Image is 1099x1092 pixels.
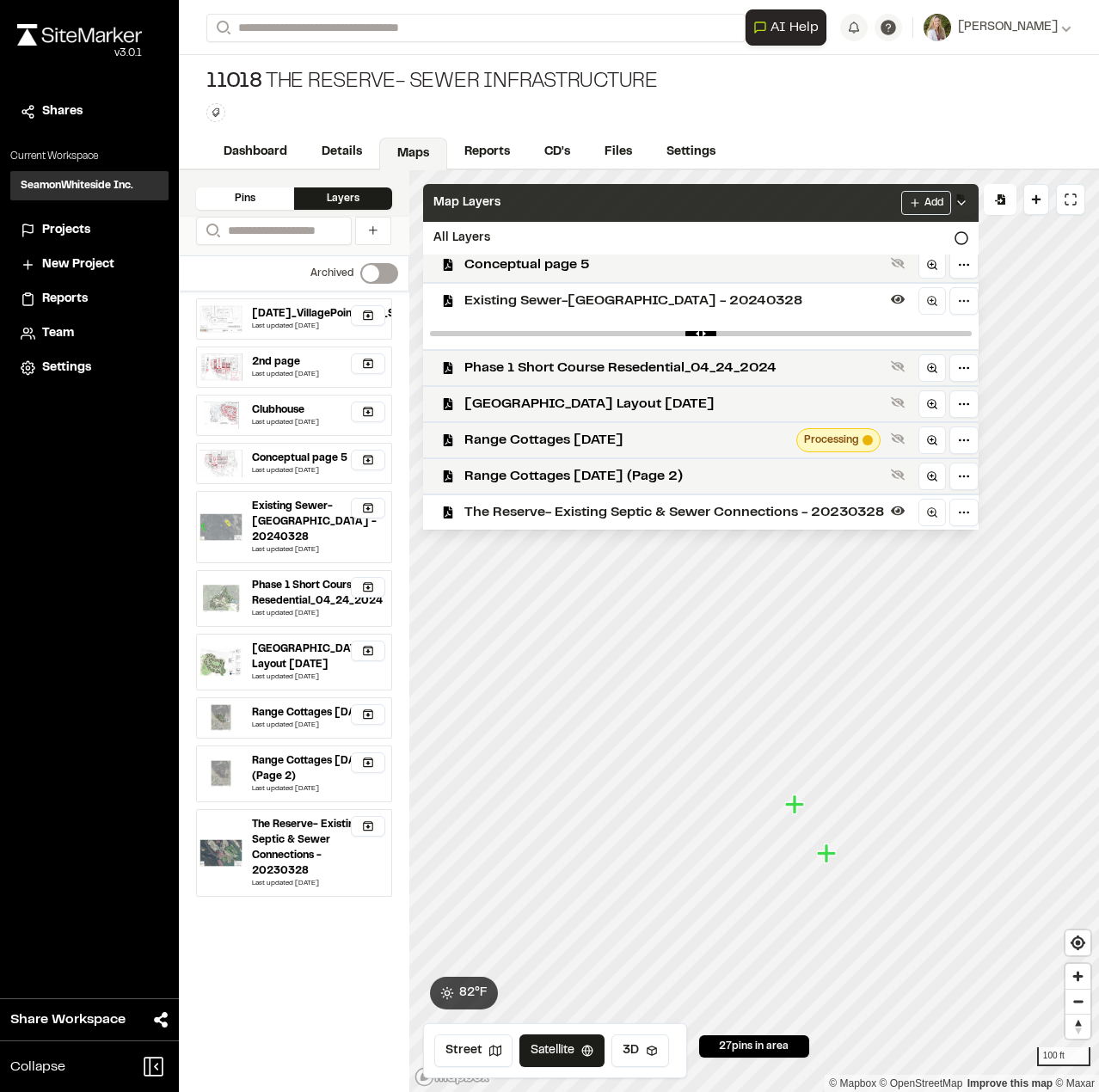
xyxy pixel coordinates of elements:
span: Collapse [10,1057,65,1077]
div: Last updated [DATE] [252,721,384,731]
div: Last updated [DATE] [252,418,384,428]
button: Zoom out [1065,989,1090,1014]
button: Show layer [887,253,908,273]
span: Existing Sewer-[GEOGRAPHIC_DATA] - 20240328 [464,291,884,311]
button: Show layer [887,428,908,449]
a: Mapbox [829,1077,876,1089]
a: Maps [379,138,447,170]
button: Archive Map Layer [351,498,385,518]
button: Show layer [887,356,908,377]
button: Add [901,191,951,215]
button: Archive Map Layer [351,704,385,725]
div: Import Pins into your project [984,184,1016,215]
span: [GEOGRAPHIC_DATA] Layout [DATE] [464,394,884,414]
img: rebrand.png [17,24,142,46]
span: Reset bearing to north [1065,1015,1090,1039]
a: OpenStreetMap [880,1077,963,1089]
a: Conceptual page 5Last updated [DATE] [196,443,392,484]
span: Map Layers [433,193,500,212]
p: Current Workspace [10,149,169,164]
a: [GEOGRAPHIC_DATA] Layout [DATE]Last updated [DATE] [196,634,392,690]
div: Clubhouse [252,402,304,418]
h3: SeamonWhiteside Inc. [21,178,133,193]
a: Projects [21,221,158,240]
button: Show layer [887,392,908,413]
a: Shares [21,102,158,121]
button: Zoom in [1065,964,1090,989]
div: Layers [294,187,392,210]
a: Phase 1 Short Course Resedential_04_24_2024Last updated [DATE] [196,570,392,627]
a: Zoom to layer [918,251,946,279]
a: Reports [447,136,527,169]
a: Range Cottages [DATE]Last updated [DATE] [196,697,392,739]
img: file [200,648,242,676]
div: Last updated [DATE] [252,322,384,332]
button: Show layer [887,464,908,485]
a: New Project [21,255,158,274]
span: Share Workspace [10,1009,126,1030]
span: [PERSON_NAME] [958,18,1058,37]
button: Archive Map Layer [351,752,385,773]
button: 3D [611,1034,669,1067]
img: file [200,353,242,381]
div: Last updated [DATE] [252,545,384,555]
button: [PERSON_NAME] [924,14,1071,41]
img: file [200,305,242,333]
div: Pins [196,187,294,210]
span: Processing [804,433,859,448]
a: Team [21,324,158,343]
span: Zoom out [1065,990,1090,1014]
button: 82°F [430,977,498,1009]
span: Add [924,195,943,211]
a: Dashboard [206,136,304,169]
span: Projects [42,221,90,240]
a: 2nd pageLast updated [DATE] [196,347,392,388]
button: Street [434,1034,513,1067]
button: Archive Map Layer [351,450,385,470]
a: Details [304,136,379,169]
div: 100 ft [1037,1047,1090,1066]
div: Last updated [DATE] [252,879,384,889]
a: Existing Sewer-[GEOGRAPHIC_DATA] - 20240328Last updated [DATE] [196,491,392,563]
a: Map feedback [967,1077,1053,1089]
img: file [204,402,239,429]
button: Archive Map Layer [351,577,385,598]
div: All Layers [423,222,979,255]
button: Hide layer [887,289,908,310]
div: [DATE]_VillagePointHotel_SiteLayout [252,306,442,322]
img: file [200,450,242,477]
p: Archived [310,266,353,281]
a: [DATE]_VillagePointHotel_SiteLayoutLast updated [DATE] [196,298,392,340]
span: AI Help [771,17,819,38]
div: Last updated [DATE] [252,672,384,683]
span: 27 pins in area [719,1039,789,1054]
span: Phase 1 Short Course Resedential_04_24_2024 [464,358,884,378]
span: Shares [42,102,83,121]
div: Conceptual page 5 [252,451,347,466]
div: Last updated [DATE] [252,466,384,476]
div: Range Cottages [DATE] [252,705,374,721]
button: Archive Map Layer [351,305,385,326]
img: file [200,513,242,541]
img: file [211,760,231,788]
button: Search [196,217,227,245]
div: Map marker [784,794,807,816]
div: 2nd page [252,354,300,370]
div: Map layer tileset processing [796,428,881,452]
span: Range Cottages [DATE] (Page 2) [464,466,884,487]
span: Settings [42,359,91,377]
a: The Reserve- Existing Septic & Sewer Connections - 20230328Last updated [DATE] [196,809,392,897]
a: Mapbox logo [414,1067,490,1087]
a: Zoom to layer [918,463,946,490]
div: [GEOGRAPHIC_DATA] Layout [DATE] [252,641,377,672]
button: Edit Tags [206,103,225,122]
a: Zoom to layer [918,287,946,315]
span: Reports [42,290,88,309]
span: Conceptual page 5 [464,255,884,275]
a: Zoom to layer [918,499,946,526]
div: Existing Sewer-[GEOGRAPHIC_DATA] - 20240328 [252,499,377,545]
img: file [200,839,242,867]
div: Last updated [DATE] [252,784,384,794]
a: Zoom to layer [918,426,946,454]
button: Reset bearing to north [1065,1014,1090,1039]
